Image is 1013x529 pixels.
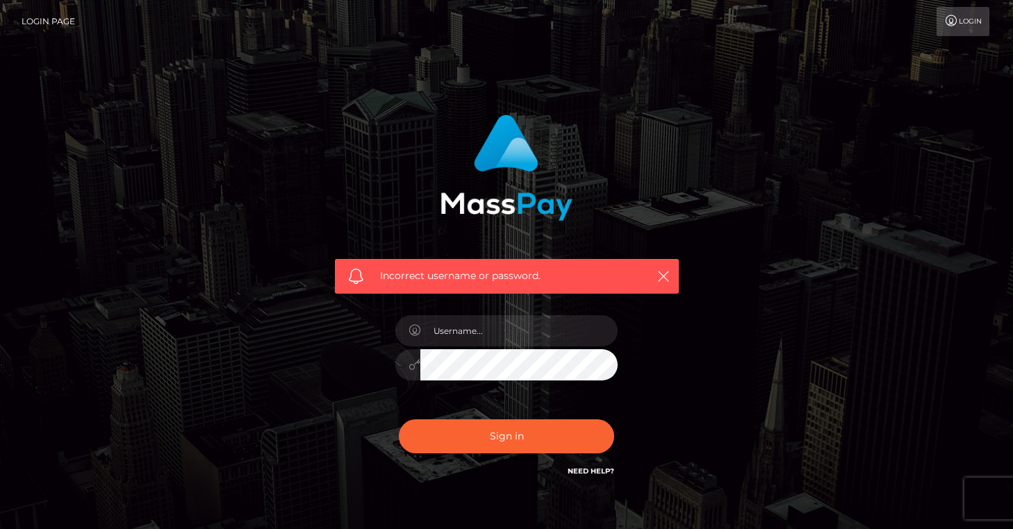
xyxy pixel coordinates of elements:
[440,115,573,221] img: MassPay Login
[420,315,618,346] input: Username...
[399,419,614,453] button: Sign in
[937,7,989,36] a: Login
[22,7,75,36] a: Login Page
[380,269,634,283] span: Incorrect username or password.
[568,467,614,476] a: Need Help?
